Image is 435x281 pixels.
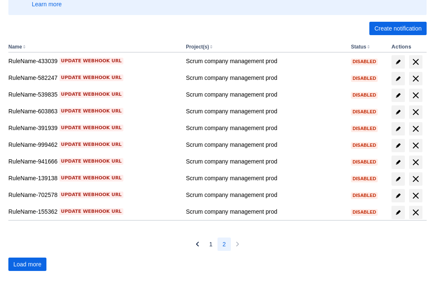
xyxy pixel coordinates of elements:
button: Page 2 [217,238,231,251]
span: delete [411,90,421,100]
div: Scrum company management prod [186,191,344,199]
span: edit [395,125,402,132]
button: Next [231,238,244,251]
span: delete [411,74,421,84]
span: delete [411,57,421,67]
span: edit [395,59,402,65]
nav: Pagination [191,238,244,251]
span: Update webhook URL [61,175,122,181]
span: edit [395,109,402,115]
span: edit [395,75,402,82]
span: delete [411,140,421,151]
div: Scrum company management prod [186,157,344,166]
span: Update webhook URL [61,141,122,148]
button: Load more [8,258,46,271]
div: Scrum company management prod [186,107,344,115]
span: delete [411,157,421,167]
div: RuleName-702578 [8,191,179,199]
div: RuleName-941666 [8,157,179,166]
div: Scrum company management prod [186,174,344,182]
span: Disabled [351,193,378,198]
span: edit [395,92,402,99]
span: edit [395,192,402,199]
div: Scrum company management prod [186,74,344,82]
span: Update webhook URL [61,58,122,64]
div: Scrum company management prod [186,90,344,99]
button: Name [8,44,22,50]
div: Scrum company management prod [186,140,344,149]
span: delete [411,107,421,117]
span: Create notification [374,22,422,35]
th: Actions [388,42,427,53]
span: edit [395,176,402,182]
div: RuleName-155362 [8,207,179,216]
span: delete [411,191,421,201]
span: Load more [13,258,41,271]
div: RuleName-139138 [8,174,179,182]
button: Previous [191,238,204,251]
div: RuleName-582247 [8,74,179,82]
span: Disabled [351,160,378,164]
button: Page 1 [204,238,217,251]
div: RuleName-999462 [8,140,179,149]
span: Disabled [351,143,378,148]
span: Update webhook URL [61,208,122,215]
span: Update webhook URL [61,91,122,98]
span: Update webhook URL [61,125,122,131]
span: delete [411,124,421,134]
span: 2 [223,238,226,251]
div: RuleName-539835 [8,90,179,99]
span: delete [411,207,421,217]
span: Update webhook URL [61,192,122,198]
span: delete [411,174,421,184]
div: RuleName-603863 [8,107,179,115]
span: Update webhook URL [61,108,122,115]
span: Disabled [351,210,378,215]
div: Scrum company management prod [186,57,344,65]
div: RuleName-433039 [8,57,179,65]
div: Scrum company management prod [186,124,344,132]
span: Disabled [351,176,378,181]
button: Create notification [369,22,427,35]
span: edit [395,159,402,166]
span: 1 [209,238,212,251]
span: Disabled [351,59,378,64]
button: Project(s) [186,44,209,50]
div: RuleName-391939 [8,124,179,132]
span: Update webhook URL [61,74,122,81]
span: Update webhook URL [61,158,122,165]
span: Disabled [351,110,378,114]
span: Disabled [351,76,378,81]
span: Disabled [351,126,378,131]
div: Scrum company management prod [186,207,344,216]
button: Status [351,44,366,50]
span: edit [395,209,402,216]
span: edit [395,142,402,149]
span: Disabled [351,93,378,97]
